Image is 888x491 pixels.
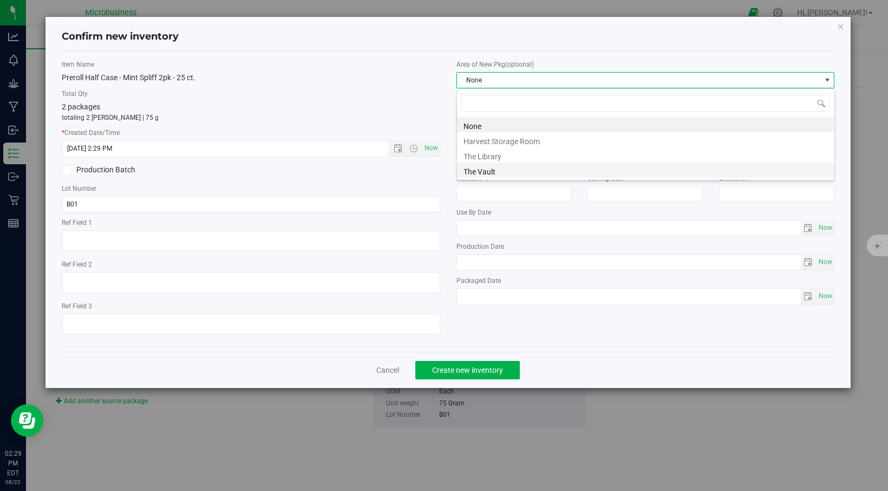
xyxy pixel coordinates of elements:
[816,289,834,304] span: select
[801,289,817,304] span: select
[432,366,503,374] span: Create new inventory
[801,221,817,236] span: select
[62,72,440,83] div: Preroll Half Case - Mint Spliff 2pk - 25 ct.
[62,128,440,138] label: Created Date/Time
[62,113,440,122] p: totaling 2 [PERSON_NAME] | 75 g
[817,254,835,270] span: Set Current date
[456,60,835,69] label: Area of New Pkg
[456,242,835,251] label: Production Date
[457,73,821,88] span: None
[816,255,834,270] span: select
[62,30,179,44] h4: Confirm new inventory
[62,218,440,228] label: Ref Field 1
[62,60,440,69] label: Item Name
[62,102,100,111] span: 2 packages
[62,184,440,193] label: Lot Number
[62,164,243,176] label: Production Batch
[62,89,440,99] label: Total Qty
[376,365,399,376] a: Cancel
[817,288,835,304] span: Set Current date
[415,361,520,379] button: Create new inventory
[816,221,834,236] span: select
[505,61,534,68] span: (optional)
[389,144,407,153] span: Open the date view
[11,404,43,437] iframe: Resource center
[456,276,835,286] label: Packaged Date
[62,260,440,269] label: Ref Field 2
[801,255,817,270] span: select
[62,301,440,311] label: Ref Field 3
[422,140,440,156] span: Set Current date
[404,144,423,153] span: Open the time view
[817,220,835,236] span: Set Current date
[456,208,835,217] label: Use By Date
